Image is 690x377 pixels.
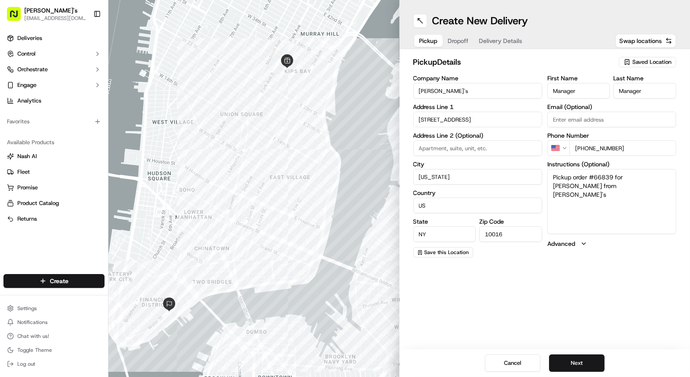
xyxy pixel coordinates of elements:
[413,104,542,110] label: Address Line 1
[3,274,105,288] button: Create
[17,34,42,42] span: Deliveries
[17,199,59,207] span: Product Catalog
[3,316,105,328] button: Notifications
[619,56,676,68] button: Saved Location
[17,305,37,312] span: Settings
[3,358,105,370] button: Log out
[3,31,105,45] a: Deliveries
[3,212,105,226] button: Returns
[425,249,469,256] span: Save this Location
[419,36,438,45] span: Pickup
[547,112,676,127] input: Enter email address
[17,347,52,354] span: Toggle Theme
[3,302,105,314] button: Settings
[17,333,49,340] span: Chat with us!
[547,169,676,234] textarea: Pickup order #66839 for [PERSON_NAME] from [PERSON_NAME]'s
[7,184,101,192] a: Promise
[479,36,523,45] span: Delivery Details
[17,66,48,73] span: Orchestrate
[615,34,676,48] button: Swap locations
[569,140,676,156] input: Enter phone number
[549,354,605,372] button: Next
[632,58,671,66] span: Saved Location
[485,354,540,372] button: Cancel
[413,169,542,185] input: Enter city
[547,83,610,99] input: Enter first name
[17,168,30,176] span: Fleet
[547,132,676,139] label: Phone Number
[479,226,542,242] input: Enter zip code
[17,360,35,367] span: Log out
[613,83,676,99] input: Enter last name
[413,218,476,225] label: State
[3,344,105,356] button: Toggle Theme
[3,63,105,76] button: Orchestrate
[3,165,105,179] button: Fleet
[413,140,542,156] input: Apartment, suite, unit, etc.
[17,152,37,160] span: Nash AI
[24,6,78,15] button: [PERSON_NAME]'s
[17,50,36,58] span: Control
[413,132,542,139] label: Address Line 2 (Optional)
[547,104,676,110] label: Email (Optional)
[413,75,542,81] label: Company Name
[24,15,86,22] button: [EMAIL_ADDRESS][DOMAIN_NAME]
[3,196,105,210] button: Product Catalog
[7,168,101,176] a: Fleet
[613,75,676,81] label: Last Name
[547,161,676,167] label: Instructions (Optional)
[413,226,476,242] input: Enter state
[413,198,542,213] input: Enter country
[17,215,37,223] span: Returns
[3,149,105,163] button: Nash AI
[3,181,105,195] button: Promise
[3,94,105,108] a: Analytics
[448,36,469,45] span: Dropoff
[7,152,101,160] a: Nash AI
[547,239,575,248] label: Advanced
[17,319,48,326] span: Notifications
[413,56,614,68] h2: pickup Details
[413,161,542,167] label: City
[3,3,90,24] button: [PERSON_NAME]'s[EMAIL_ADDRESS][DOMAIN_NAME]
[50,277,69,285] span: Create
[17,184,38,192] span: Promise
[17,81,36,89] span: Engage
[413,190,542,196] label: Country
[413,83,542,99] input: Enter company name
[547,239,676,248] button: Advanced
[7,215,101,223] a: Returns
[619,36,662,45] span: Swap locations
[3,330,105,342] button: Chat with us!
[17,97,41,105] span: Analytics
[3,47,105,61] button: Control
[547,75,610,81] label: First Name
[3,78,105,92] button: Engage
[413,247,473,258] button: Save this Location
[432,14,528,28] h1: Create New Delivery
[3,115,105,129] div: Favorites
[479,218,542,225] label: Zip Code
[7,199,101,207] a: Product Catalog
[3,136,105,149] div: Available Products
[413,112,542,127] input: Enter address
